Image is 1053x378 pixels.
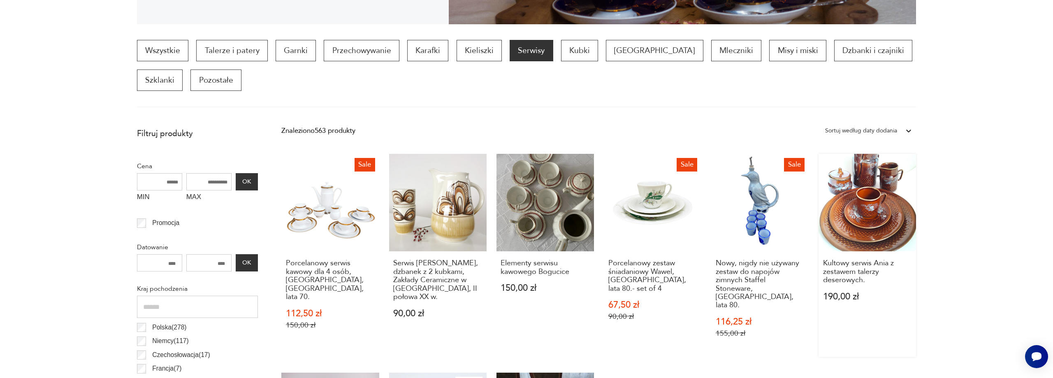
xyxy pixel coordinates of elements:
[711,154,809,357] a: SaleNowy, nigdy nie używany zestaw do napojów zimnych Staffel Stoneware, Niemcy, lata 80.Nowy, ni...
[393,309,482,318] p: 90,00 zł
[389,154,487,357] a: Serwis Maria, dzbanek z 2 kubkami, Zakłady Ceramiczne w Mirostowicach, II połowa XX w.Serwis [PER...
[152,218,179,228] p: Promocja
[608,312,697,321] p: 90,00 zł
[606,40,703,61] a: [GEOGRAPHIC_DATA]
[286,309,375,318] p: 112,50 zł
[276,40,316,61] a: Garnki
[819,154,916,357] a: Kultowy serwis Ania z zestawem talerzy deserowych.Kultowy serwis Ania z zestawem talerzy deserowy...
[407,40,448,61] a: Karafki
[501,284,589,292] p: 150,00 zł
[137,40,188,61] a: Wszystkie
[510,40,553,61] a: Serwisy
[286,259,375,301] h3: Porcelanowy serwis kawowy dla 4 osób, [GEOGRAPHIC_DATA], [GEOGRAPHIC_DATA], lata 70.
[711,40,761,61] a: Mleczniki
[604,154,701,357] a: SalePorcelanowy zestaw śniadaniowy Wawel, Polska, lata 80.- set of 4Porcelanowy zestaw śniadaniow...
[281,154,379,357] a: SalePorcelanowy serwis kawowy dla 4 osób, Ceplitz, Niemcy, lata 70.Porcelanowy serwis kawowy dla ...
[196,40,267,61] a: Talerze i patery
[137,190,182,206] label: MIN
[152,336,188,346] p: Niemcy ( 117 )
[823,259,912,284] h3: Kultowy serwis Ania z zestawem talerzy deserowych.
[1025,345,1048,368] iframe: Smartsupp widget button
[823,292,912,301] p: 190,00 zł
[716,329,805,338] p: 155,00 zł
[137,283,258,294] p: Kraj pochodzenia
[393,259,482,301] h3: Serwis [PERSON_NAME], dzbanek z 2 kubkami, Zakłady Ceramiczne w [GEOGRAPHIC_DATA], II połowa XX w.
[501,259,589,276] h3: Elementy serwisu kawowego Bogucice
[608,259,697,293] h3: Porcelanowy zestaw śniadaniowy Wawel, [GEOGRAPHIC_DATA], lata 80.- set of 4
[769,40,826,61] a: Misy i miski
[608,301,697,309] p: 67,50 zł
[137,70,183,91] a: Szklanki
[186,190,232,206] label: MAX
[716,318,805,326] p: 116,25 zł
[236,254,258,271] button: OK
[825,125,897,136] div: Sortuj według daty dodania
[286,321,375,329] p: 150,00 zł
[152,322,186,333] p: Polska ( 278 )
[834,40,912,61] a: Dzbanki i czajniki
[190,70,241,91] a: Pozostałe
[324,40,399,61] a: Przechowywanie
[137,128,258,139] p: Filtruj produkty
[496,154,594,357] a: Elementy serwisu kawowego BoguciceElementy serwisu kawowego Bogucice150,00 zł
[236,173,258,190] button: OK
[457,40,502,61] a: Kieliszki
[281,125,355,136] div: Znaleziono 563 produkty
[137,161,258,172] p: Cena
[716,259,805,309] h3: Nowy, nigdy nie używany zestaw do napojów zimnych Staffel Stoneware, [GEOGRAPHIC_DATA], lata 80.
[561,40,598,61] a: Kubki
[152,350,210,360] p: Czechosłowacja ( 17 )
[152,363,181,374] p: Francja ( 7 )
[137,242,258,253] p: Datowanie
